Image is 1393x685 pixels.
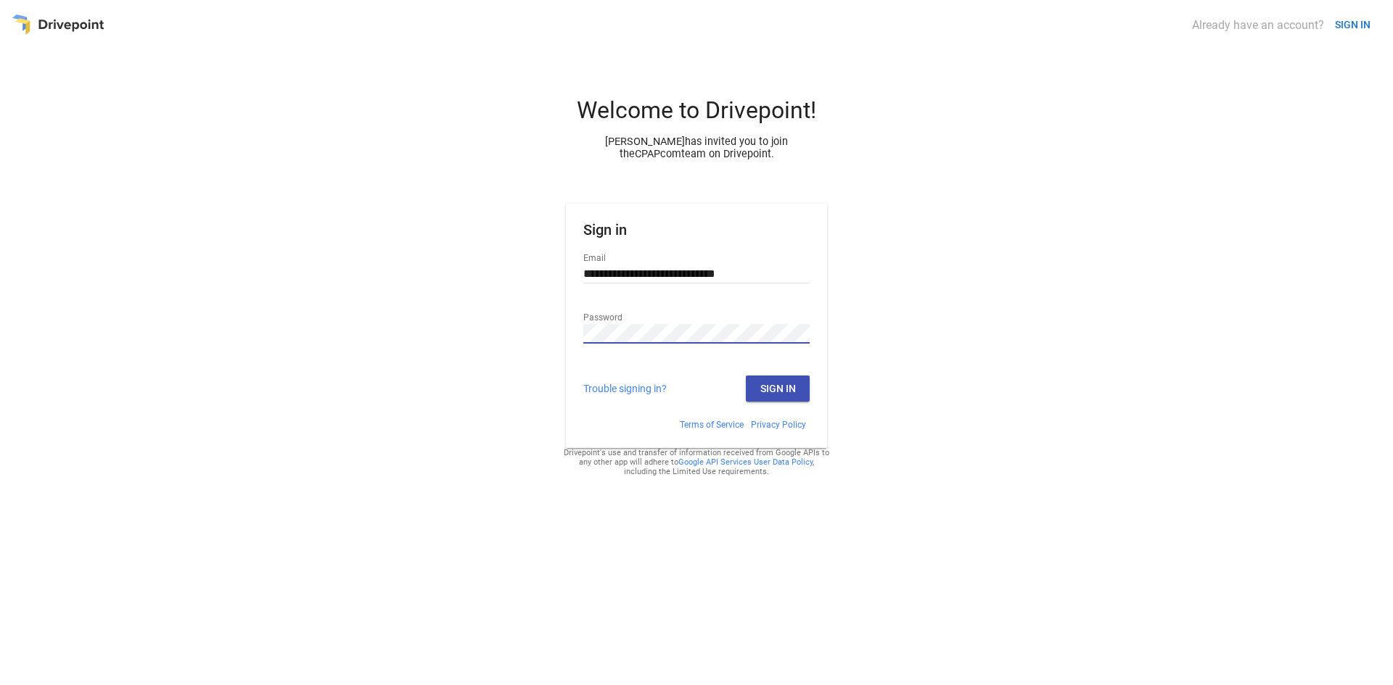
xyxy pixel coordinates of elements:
[522,96,871,136] div: Welcome to Drivepoint!
[680,420,744,430] a: Terms of Service
[1192,18,1324,32] div: Already have an account?
[583,383,667,394] a: Trouble signing in?
[563,448,830,476] div: Drivepoint's use and transfer of information received from Google APIs to any other app will adhe...
[678,457,813,467] a: Google API Services User Data Policy
[1329,12,1376,38] button: SIGN IN
[746,375,810,402] button: Sign In
[751,420,806,430] a: Privacy Policy
[592,136,801,160] div: [PERSON_NAME] has invited you to join the CPAPcom team on Drivepoint.
[583,221,810,250] h1: Sign in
